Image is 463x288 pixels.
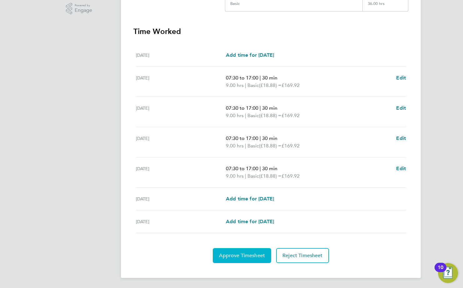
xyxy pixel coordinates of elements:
[438,267,443,276] div: 10
[75,8,92,13] span: Engage
[259,113,281,118] span: (£18.88) =
[245,82,246,88] span: |
[66,3,92,15] a: Powered byEngage
[136,104,226,119] div: [DATE]
[245,173,246,179] span: |
[226,173,244,179] span: 9.00 hrs
[247,142,259,150] span: Basic
[396,165,406,172] a: Edit
[281,82,300,88] span: £169.92
[396,105,406,111] span: Edit
[259,173,281,179] span: (£18.88) =
[226,105,258,111] span: 07:30 to 17:00
[262,105,277,111] span: 30 min
[226,166,258,171] span: 07:30 to 17:00
[136,51,226,59] div: [DATE]
[262,75,277,81] span: 30 min
[396,166,406,171] span: Edit
[259,143,281,149] span: (£18.88) =
[438,263,458,283] button: Open Resource Center, 10 new notifications
[226,143,244,149] span: 9.00 hrs
[226,196,274,202] span: Add time for [DATE]
[136,218,226,225] div: [DATE]
[226,113,244,118] span: 9.00 hrs
[136,74,226,89] div: [DATE]
[213,248,271,263] button: Approve Timesheet
[247,172,259,180] span: Basic
[282,252,323,259] span: Reject Timesheet
[262,166,277,171] span: 30 min
[396,74,406,82] a: Edit
[247,82,259,89] span: Basic
[276,248,329,263] button: Reject Timesheet
[230,1,240,6] div: Basic
[226,195,274,203] a: Add time for [DATE]
[262,135,277,141] span: 30 min
[247,112,259,119] span: Basic
[396,135,406,141] span: Edit
[396,104,406,112] a: Edit
[226,52,274,58] span: Add time for [DATE]
[245,143,246,149] span: |
[133,26,408,36] h3: Time Worked
[226,75,258,81] span: 07:30 to 17:00
[260,166,261,171] span: |
[226,51,274,59] a: Add time for [DATE]
[260,105,261,111] span: |
[226,218,274,224] span: Add time for [DATE]
[136,195,226,203] div: [DATE]
[226,82,244,88] span: 9.00 hrs
[396,135,406,142] a: Edit
[226,218,274,225] a: Add time for [DATE]
[136,165,226,180] div: [DATE]
[281,113,300,118] span: £169.92
[281,143,300,149] span: £169.92
[219,252,265,259] span: Approve Timesheet
[260,135,261,141] span: |
[260,75,261,81] span: |
[259,82,281,88] span: (£18.88) =
[281,173,300,179] span: £169.92
[396,75,406,81] span: Edit
[75,3,92,8] span: Powered by
[226,135,258,141] span: 07:30 to 17:00
[136,135,226,150] div: [DATE]
[245,113,246,118] span: |
[362,1,408,11] div: 36.00 hrs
